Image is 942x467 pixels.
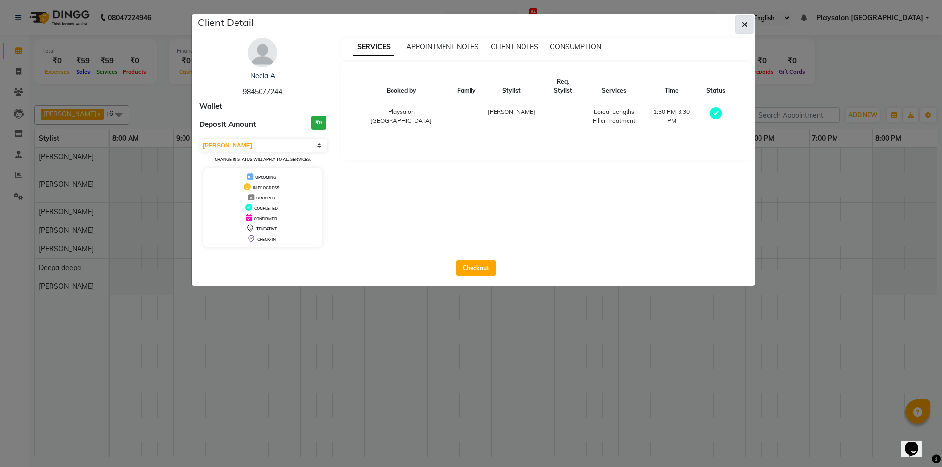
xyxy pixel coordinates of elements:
[901,428,932,457] iframe: chat widget
[491,42,538,51] span: CLIENT NOTES
[256,226,277,231] span: TENTATIVE
[550,42,601,51] span: CONSUMPTION
[256,196,275,200] span: DROPPED
[199,119,256,130] span: Deposit Amount
[250,72,275,80] a: Neela A
[456,260,496,276] button: Checkout
[643,72,701,101] th: Time
[451,72,482,101] th: Family
[243,87,282,96] span: 9845077244
[254,216,277,221] span: CONFIRMED
[255,175,276,180] span: UPCOMING
[488,108,535,115] span: [PERSON_NAME]
[257,237,276,242] span: CHECK-IN
[701,72,731,101] th: Status
[199,101,222,112] span: Wallet
[406,42,479,51] span: APPOINTMENT NOTES
[311,116,326,130] h3: ₹0
[451,101,482,131] td: -
[351,101,452,131] td: Playsalon [GEOGRAPHIC_DATA]
[353,38,394,56] span: SERVICES
[482,72,541,101] th: Stylist
[253,185,279,190] span: IN PROGRESS
[248,38,277,67] img: avatar
[590,107,637,125] div: Loreal Lengths Filler Treatment
[215,157,311,162] small: Change in status will apply to all services.
[351,72,452,101] th: Booked by
[254,206,278,211] span: COMPLETED
[643,101,701,131] td: 1:30 PM-3:30 PM
[198,15,254,30] h5: Client Detail
[541,101,584,131] td: -
[541,72,584,101] th: Req. Stylist
[584,72,643,101] th: Services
